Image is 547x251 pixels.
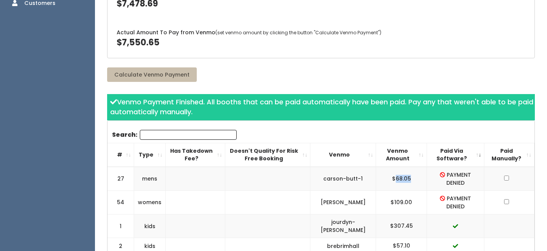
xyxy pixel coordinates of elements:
div: Venmo Payment Finished. All booths that can be paid automatically have been paid. Pay any that we... [107,94,535,120]
td: 27 [108,167,134,191]
span: (set venmo amount by clicking the button "Calculate Venmo Payment") [215,29,381,36]
th: Has Takedown Fee?: activate to sort column ascending [166,143,225,167]
span: PAYMENT DENIED [446,171,471,187]
th: Venmo Amount: activate to sort column ascending [376,143,427,167]
td: $68.05 [376,167,427,191]
td: carson-butt-1 [310,167,376,191]
td: womens [134,191,166,214]
td: jourdyn-[PERSON_NAME] [310,214,376,238]
th: Venmo: activate to sort column ascending [310,143,376,167]
input: Search: [140,130,237,140]
td: $109.00 [376,191,427,214]
div: Actual Amount To Pay from Venmo [108,19,534,58]
td: $307.45 [376,214,427,238]
th: Paid Via Software?: activate to sort column ascending [427,143,484,167]
td: 54 [108,191,134,214]
td: kids [134,214,166,238]
th: Paid Manually?: activate to sort column ascending [484,143,534,167]
td: 1 [108,214,134,238]
label: Search: [112,130,237,140]
span: PAYMENT DENIED [446,195,471,210]
th: Type: activate to sort column ascending [134,143,166,167]
span: $7,550.65 [117,37,160,48]
th: #: activate to sort column ascending [108,143,134,167]
th: Doesn't Quality For Risk Free Booking : activate to sort column ascending [225,143,310,167]
td: [PERSON_NAME] [310,191,376,214]
button: Calculate Venmo Payment [107,67,197,82]
td: mens [134,167,166,191]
